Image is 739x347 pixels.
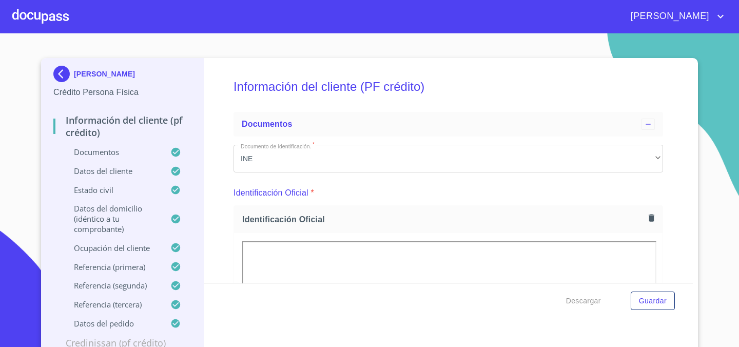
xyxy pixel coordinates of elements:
p: Información del cliente (PF crédito) [53,114,191,139]
span: Guardar [639,295,667,307]
p: Ocupación del Cliente [53,243,170,253]
span: Descargar [566,295,601,307]
div: [PERSON_NAME] [53,66,191,86]
span: Documentos [242,120,292,128]
div: Documentos [234,112,663,137]
button: Descargar [562,292,605,311]
p: Referencia (tercera) [53,299,170,310]
p: Crédito Persona Física [53,86,191,99]
button: Guardar [631,292,675,311]
div: INE [234,145,663,172]
p: Estado Civil [53,185,170,195]
p: Datos del cliente [53,166,170,176]
p: Documentos [53,147,170,157]
p: Datos del pedido [53,318,170,329]
button: account of current user [623,8,727,25]
p: [PERSON_NAME] [74,70,135,78]
img: Docupass spot blue [53,66,74,82]
span: [PERSON_NAME] [623,8,714,25]
p: Referencia (segunda) [53,280,170,291]
span: Identificación Oficial [242,214,645,225]
p: Referencia (primera) [53,262,170,272]
h5: Información del cliente (PF crédito) [234,66,663,108]
p: Identificación Oficial [234,187,308,199]
p: Datos del domicilio (idéntico a tu comprobante) [53,203,170,234]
